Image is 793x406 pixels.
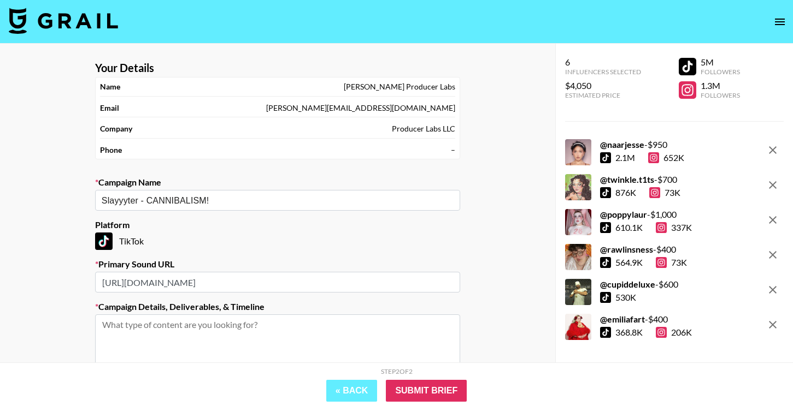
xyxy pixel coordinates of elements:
[600,174,654,184] strong: @ twinkle.t1ts
[95,177,460,188] label: Campaign Name
[95,219,460,230] label: Platform
[600,244,687,255] div: - $ 400
[100,82,120,92] strong: Name
[565,80,641,91] div: $4,050
[600,314,692,325] div: - $ 400
[649,187,680,198] div: 73K
[615,187,636,198] div: 876K
[381,367,413,375] div: Step 2 of 2
[266,103,455,113] div: [PERSON_NAME][EMAIL_ADDRESS][DOMAIN_NAME]
[100,103,119,113] strong: Email
[95,301,460,312] label: Campaign Details, Deliverables, & Timeline
[600,139,644,150] strong: @ naarjesse
[95,61,154,75] strong: Your Details
[102,194,439,207] input: Old Town Road - Lil Nas X + Billy Ray Cyrus
[615,257,643,268] div: 564.9K
[600,279,678,290] div: - $ 600
[648,152,684,163] div: 652K
[451,145,455,155] div: –
[615,222,643,233] div: 610.1K
[762,244,784,266] button: remove
[95,232,113,250] img: TikTok
[701,68,740,76] div: Followers
[9,8,118,34] img: Grail Talent
[600,279,655,289] strong: @ cupiddeluxe
[95,259,460,270] label: Primary Sound URL
[344,82,455,92] div: [PERSON_NAME] Producer Labs
[392,124,455,134] div: Producer Labs LLC
[615,327,643,338] div: 368.8K
[762,209,784,231] button: remove
[100,124,132,134] strong: Company
[95,232,460,250] div: TikTok
[762,314,784,336] button: remove
[600,244,653,254] strong: @ rawlinsness
[565,57,641,68] div: 6
[600,174,680,185] div: - $ 700
[95,272,460,292] input: https://www.tiktok.com/music/Old-Town-Road-6683330941219244813
[386,380,467,402] input: Submit Brief
[762,139,784,161] button: remove
[615,292,636,303] div: 530K
[600,139,684,150] div: - $ 950
[600,209,647,219] strong: @ poppylaur
[565,68,641,76] div: Influencers Selected
[326,380,378,402] button: « Back
[100,145,122,155] strong: Phone
[762,174,784,196] button: remove
[600,314,645,324] strong: @ emiliafart
[769,11,791,33] button: open drawer
[762,279,784,301] button: remove
[656,222,692,233] div: 337K
[656,327,692,338] div: 206K
[701,57,740,68] div: 5M
[701,80,740,91] div: 1.3M
[615,152,635,163] div: 2.1M
[738,351,780,393] iframe: Drift Widget Chat Controller
[565,91,641,99] div: Estimated Price
[701,91,740,99] div: Followers
[656,257,687,268] div: 73K
[600,209,692,220] div: - $ 1,000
